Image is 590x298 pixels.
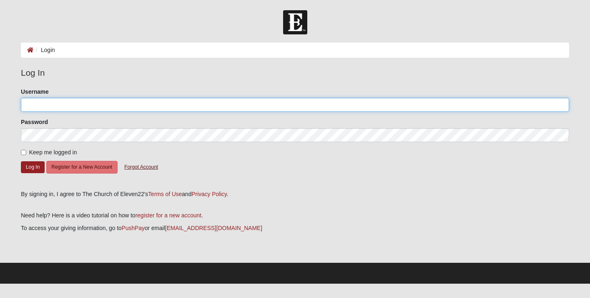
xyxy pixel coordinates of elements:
a: PushPay [122,225,145,231]
div: By signing in, I agree to The Church of Eleven22's and . [21,190,569,199]
button: Log In [21,161,45,173]
img: Church of Eleven22 Logo [283,10,307,34]
a: [EMAIL_ADDRESS][DOMAIN_NAME] [165,225,262,231]
button: Register for a New Account [46,161,118,174]
a: Privacy Policy [191,191,227,197]
legend: Log In [21,66,569,79]
span: Keep me logged in [29,149,77,156]
label: Username [21,88,49,96]
p: Need help? Here is a video tutorial on how to . [21,211,569,220]
li: Login [34,46,55,54]
a: Terms of Use [148,191,182,197]
input: Keep me logged in [21,150,26,155]
label: Password [21,118,48,126]
button: Forgot Account [119,161,163,174]
a: register for a new account [135,212,201,219]
p: To access your giving information, go to or email [21,224,569,233]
